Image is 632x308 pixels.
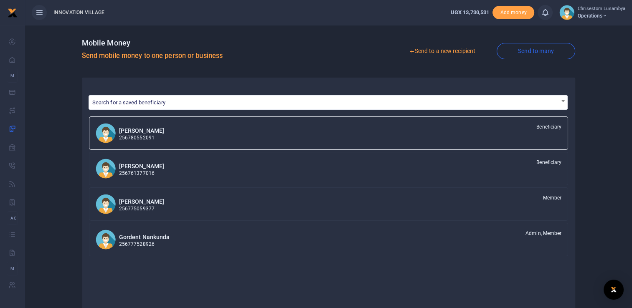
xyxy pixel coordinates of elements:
span: Beneficiary [536,123,561,131]
h6: Gordent Nankunda [119,234,170,241]
p: 256780552091 [119,134,164,142]
a: Add money [492,9,534,15]
small: Chrisestom Lusambya [578,5,625,13]
a: logo-small logo-large logo-large [8,9,18,15]
div: Open Intercom Messenger [604,280,624,300]
img: DN [96,123,116,143]
li: M [7,69,18,83]
h6: [PERSON_NAME] [119,198,164,205]
p: 256777528926 [119,240,170,248]
h6: [PERSON_NAME] [119,127,164,134]
a: UGX 13,730,531 [451,8,489,17]
p: 256775059377 [119,205,164,213]
span: Beneficiary [536,159,561,166]
h4: Mobile Money [82,38,325,48]
li: M [7,262,18,275]
img: logo-small [8,8,18,18]
span: INNOVATION VILLAGE [50,9,108,16]
a: Send to a new recipient [388,44,497,59]
span: Add money [492,6,534,20]
li: Toup your wallet [492,6,534,20]
span: UGX 13,730,531 [451,9,489,15]
span: Search for a saved beneficiary [89,96,568,109]
img: profile-user [559,5,574,20]
a: DK [PERSON_NAME] 256775059377 Member [89,187,569,221]
span: Member [543,194,562,202]
a: DN [PERSON_NAME] 256780552091 Beneficiary [89,116,569,150]
a: profile-user Chrisestom Lusambya Operations [559,5,625,20]
span: Admin, Member [525,230,561,237]
a: GN Gordent Nankunda 256777528926 Admin, Member [89,223,569,256]
span: Search for a saved beneficiary [92,99,165,106]
h5: Send mobile money to one person or business [82,52,325,60]
img: DN [96,159,116,179]
li: Wallet ballance [447,8,492,17]
li: Ac [7,211,18,225]
img: DK [96,194,116,214]
span: Operations [578,12,625,20]
a: Send to many [497,43,575,59]
p: 256761377016 [119,169,164,177]
span: Search for a saved beneficiary [89,95,568,110]
a: DN [PERSON_NAME] 256761377016 Beneficiary [89,152,569,185]
h6: [PERSON_NAME] [119,163,164,170]
img: GN [96,230,116,250]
